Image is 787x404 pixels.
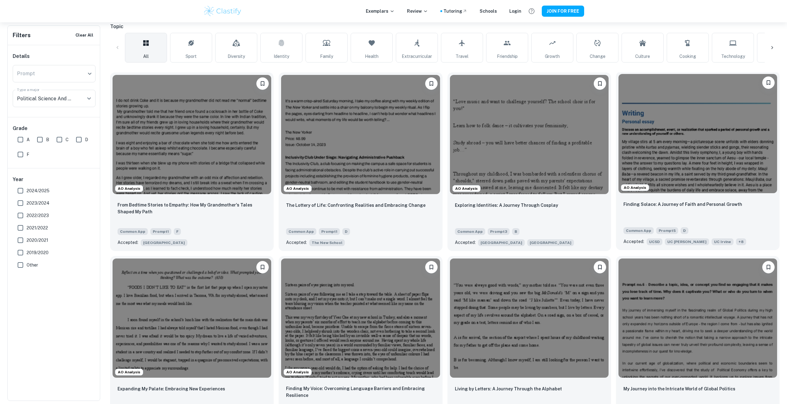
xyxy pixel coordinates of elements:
img: undefined Common App example thumbnail: Finding Solace: A Journey of Faith and P [618,74,777,193]
span: The New School [309,239,345,246]
button: Clear All [74,31,95,40]
button: Please log in to bookmark exemplars [594,261,606,273]
span: F [27,151,29,158]
span: D [85,136,88,143]
button: Please log in to bookmark exemplars [762,261,775,273]
p: Living by Letters: A Journey Through the Alphabet [455,385,562,392]
p: Finding Solace: A Journey of Faith and Personal Growth [623,201,742,208]
p: Finding My Voice: Overcoming Language Barriers and Embracing Resilience [286,385,435,399]
span: [GEOGRAPHIC_DATA] [141,239,187,246]
img: undefined Common App example thumbnail: The Lottery of Life: Confronting Realiti [281,75,440,194]
span: UCSD [647,238,662,245]
p: From Bedtime Stories to Empathy: How My Grandmother's Tales Shaped My Path [118,202,266,215]
span: B [512,228,520,235]
a: AO AnalysisPlease log in to bookmark exemplarsThe Lottery of Life: Confronting Realities and Embr... [279,72,442,251]
span: C [66,136,69,143]
p: The Lottery of Life: Confronting Realities and Embracing Change [286,202,426,209]
p: My Journey into the Intricate World of Global Politics [623,385,735,392]
span: Sport [186,53,197,60]
a: Login [509,8,521,15]
button: Please log in to bookmark exemplars [594,77,606,90]
button: Please log in to bookmark exemplars [762,76,775,89]
span: AO Analysis [284,186,311,191]
span: Travel [456,53,468,60]
img: undefined Common App example thumbnail: My Journey into the Intricate World of G [618,258,777,378]
a: AO AnalysisPlease log in to bookmark exemplarsFinding Solace: A Journey of Faith and Personal Gro... [616,72,780,251]
p: Accepted: [286,239,307,246]
label: Type a major [17,87,40,92]
img: undefined Common App example thumbnail: Expanding My Palate: Embracing New Exper [113,258,271,378]
span: Diversity [228,53,245,60]
span: Prompt 3 [488,228,510,235]
h6: Filters [13,31,31,40]
span: UC [PERSON_NAME] [665,238,709,245]
img: undefined Common App example thumbnail: Exploring Identities: A Journey Through [450,75,609,194]
p: Expanding My Palate: Embracing New Experiences [118,385,225,392]
span: + 8 [736,238,746,245]
button: JOIN FOR FREE [542,6,584,17]
button: Please log in to bookmark exemplars [425,77,438,90]
span: Identity [274,53,289,60]
span: UC Irvine [712,238,734,245]
span: 2022/2023 [27,212,49,219]
img: undefined Common App example thumbnail: From Bedtime Stories to Empathy: How My [113,75,271,194]
span: Prompt 1 [150,228,171,235]
span: Health [365,53,379,60]
span: 2021/2022 [27,224,48,231]
span: AO Analysis [621,185,649,190]
span: Cooking [679,53,696,60]
span: Friendship [497,53,518,60]
span: F [174,228,181,235]
span: 2024/2025 [27,187,49,194]
p: Accepted: [455,239,476,246]
h6: Topic [110,23,780,30]
span: Family [320,53,333,60]
img: undefined Common App example thumbnail: Finding My Voice: Overcoming Language Ba [281,258,440,378]
span: 2023/2024 [27,200,49,206]
span: Other [27,262,38,268]
span: Technology [721,53,745,60]
span: Common App [118,228,148,235]
p: Exemplars [366,8,395,15]
span: 2020/2021 [27,237,48,244]
button: Help and Feedback [526,6,537,16]
span: Common App [455,228,485,235]
a: AO AnalysisPlease log in to bookmark exemplarsFrom Bedtime Stories to Empathy: How My Grandmother... [110,72,274,251]
h6: Details [13,53,96,60]
p: Accepted: [118,239,138,246]
img: Clastify logo [203,5,242,17]
span: A [27,136,30,143]
p: Exploring Identities: A Journey Through Cosplay [455,202,558,209]
span: All [143,53,149,60]
button: Open [85,94,93,103]
span: AO Analysis [115,186,143,191]
span: AO Analysis [284,369,311,375]
span: D [342,228,350,235]
span: D [681,227,688,234]
img: undefined Common App example thumbnail: Living by Letters: A Journey Through the [450,258,609,378]
span: Extracurricular [402,53,432,60]
span: 2019/2020 [27,249,49,256]
span: Prompt 5 [656,227,678,234]
a: Tutoring [443,8,467,15]
span: AO Analysis [453,186,480,191]
span: [GEOGRAPHIC_DATA] [478,239,525,246]
a: AO AnalysisPlease log in to bookmark exemplarsExploring Identities: A Journey Through CosplayComm... [447,72,611,251]
a: Schools [480,8,497,15]
span: B [46,136,49,143]
h6: Grade [13,125,96,132]
span: Common App [623,227,654,234]
h6: Year [13,176,96,183]
p: Review [407,8,428,15]
button: Please log in to bookmark exemplars [256,77,269,90]
button: Please log in to bookmark exemplars [256,261,269,273]
span: Culture [635,53,650,60]
p: Accepted: [623,238,644,245]
span: Growth [545,53,560,60]
span: [GEOGRAPHIC_DATA] [527,239,574,246]
span: Common App [286,228,316,235]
